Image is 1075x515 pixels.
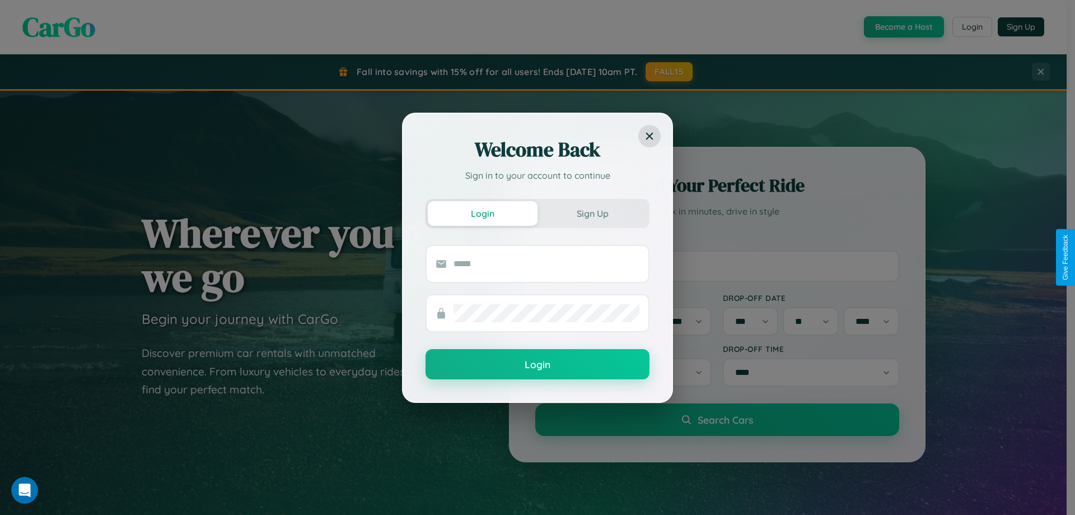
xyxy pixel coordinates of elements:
[428,201,537,226] button: Login
[426,349,649,379] button: Login
[426,136,649,163] h2: Welcome Back
[537,201,647,226] button: Sign Up
[11,477,38,504] iframe: Intercom live chat
[1062,235,1069,280] div: Give Feedback
[426,169,649,182] p: Sign in to your account to continue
